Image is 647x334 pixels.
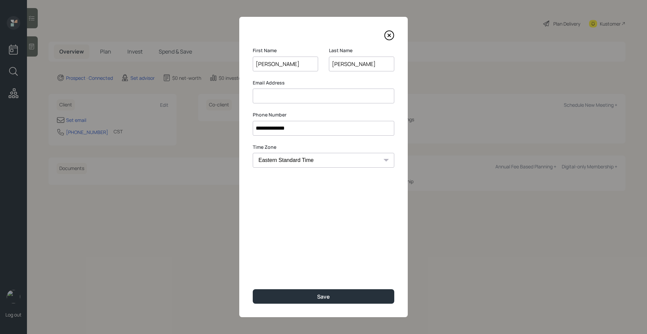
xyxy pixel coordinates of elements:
[253,47,318,54] label: First Name
[253,111,394,118] label: Phone Number
[253,289,394,304] button: Save
[329,47,394,54] label: Last Name
[317,293,330,300] div: Save
[253,79,394,86] label: Email Address
[253,144,394,151] label: Time Zone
